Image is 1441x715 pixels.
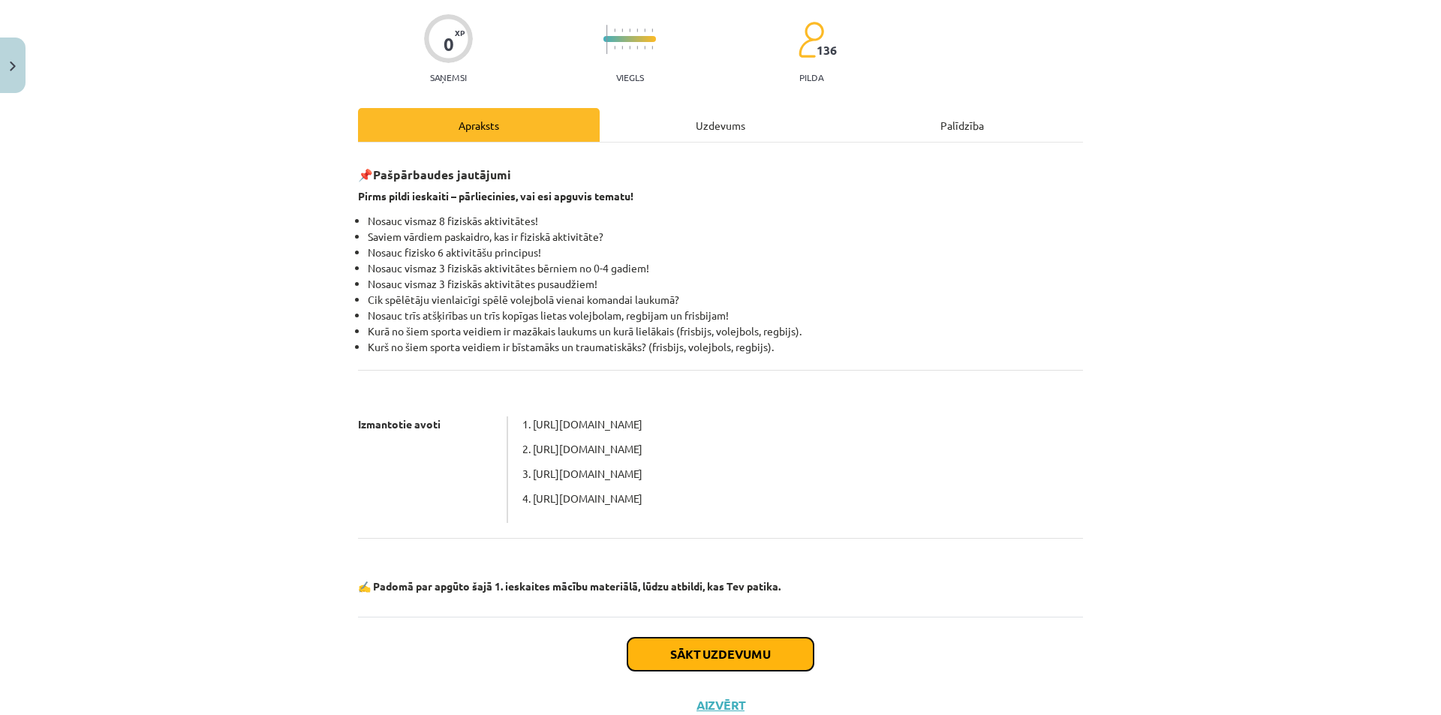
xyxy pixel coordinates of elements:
p: Viegls [616,72,644,83]
li: Nosauc trīs atšķirības un trīs kopīgas lietas volejbolam, regbijam un frisbijam! [368,308,1083,323]
strong: Pašpārbaudes jautājumi [373,167,511,182]
p: [URL][DOMAIN_NAME] [533,491,1083,506]
button: Aizvērt [692,698,749,713]
img: icon-short-line-57e1e144782c952c97e751825c79c345078a6d821885a25fce030b3d8c18986b.svg [614,46,615,50]
li: Kurš no šiem sporta veidiem ir bīstamāks un traumatiskāks? (frisbijs, volejbols, regbijs). [368,339,1083,355]
div: Apraksts [358,108,600,142]
li: Kurā no šiem sporta veidiem ir mazākais laukums un kurā lielākais (frisbijs, volejbols, regbijs). [368,323,1083,339]
span: 136 [817,44,837,57]
strong: Izmantotie avoti [358,417,441,431]
img: icon-short-line-57e1e144782c952c97e751825c79c345078a6d821885a25fce030b3d8c18986b.svg [629,46,630,50]
p: Saņemsi [424,72,473,83]
img: icon-short-line-57e1e144782c952c97e751825c79c345078a6d821885a25fce030b3d8c18986b.svg [644,46,645,50]
img: icon-long-line-d9ea69661e0d244f92f715978eff75569469978d946b2353a9bb055b3ed8787d.svg [606,25,608,54]
img: icon-short-line-57e1e144782c952c97e751825c79c345078a6d821885a25fce030b3d8c18986b.svg [636,46,638,50]
img: students-c634bb4e5e11cddfef0936a35e636f08e4e9abd3cc4e673bd6f9a4125e45ecb1.svg [798,21,824,59]
img: icon-close-lesson-0947bae3869378f0d4975bcd49f059093ad1ed9edebbc8119c70593378902aed.svg [10,62,16,71]
button: Sākt uzdevumu [627,638,814,671]
img: icon-short-line-57e1e144782c952c97e751825c79c345078a6d821885a25fce030b3d8c18986b.svg [621,46,623,50]
img: icon-short-line-57e1e144782c952c97e751825c79c345078a6d821885a25fce030b3d8c18986b.svg [651,29,653,32]
p: [URL][DOMAIN_NAME] [533,416,1083,432]
li: Nosauc fizisko 6 aktivitāšu principus! [368,245,1083,260]
li: Saviem vārdiem paskaidro, kas ir fiziskā aktivitāte? [368,229,1083,245]
li: Nosauc vismaz 8 fiziskās aktivitātes! [368,213,1083,229]
img: icon-short-line-57e1e144782c952c97e751825c79c345078a6d821885a25fce030b3d8c18986b.svg [636,29,638,32]
img: icon-short-line-57e1e144782c952c97e751825c79c345078a6d821885a25fce030b3d8c18986b.svg [629,29,630,32]
img: icon-short-line-57e1e144782c952c97e751825c79c345078a6d821885a25fce030b3d8c18986b.svg [614,29,615,32]
p: [URL][DOMAIN_NAME] [533,441,1083,457]
div: 0 [444,34,454,55]
img: icon-short-line-57e1e144782c952c97e751825c79c345078a6d821885a25fce030b3d8c18986b.svg [644,29,645,32]
li: Nosauc vismaz 3 fiziskās aktivitātes pusaudžiem! [368,276,1083,292]
strong: Pirms pildi ieskaiti – pārliecinies, vai esi apguvis tematu! [358,189,633,203]
li: Nosauc vismaz 3 fiziskās aktivitātes bērniem no 0-4 gadiem! [368,260,1083,276]
h3: 📌 [358,156,1083,184]
img: icon-short-line-57e1e144782c952c97e751825c79c345078a6d821885a25fce030b3d8c18986b.svg [621,29,623,32]
strong: ✍️ Padomā par apgūto šajā 1. ieskaites mācību materiālā, lūdzu atbildi, kas Tev patika. [358,579,781,593]
p: [URL][DOMAIN_NAME] [533,466,1083,482]
span: XP [455,29,465,37]
img: icon-short-line-57e1e144782c952c97e751825c79c345078a6d821885a25fce030b3d8c18986b.svg [651,46,653,50]
div: Uzdevums [600,108,841,142]
div: Palīdzība [841,108,1083,142]
p: pilda [799,72,823,83]
li: Cik spēlētāju vienlaicīgi spēlē volejbolā vienai komandai laukumā? [368,292,1083,308]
